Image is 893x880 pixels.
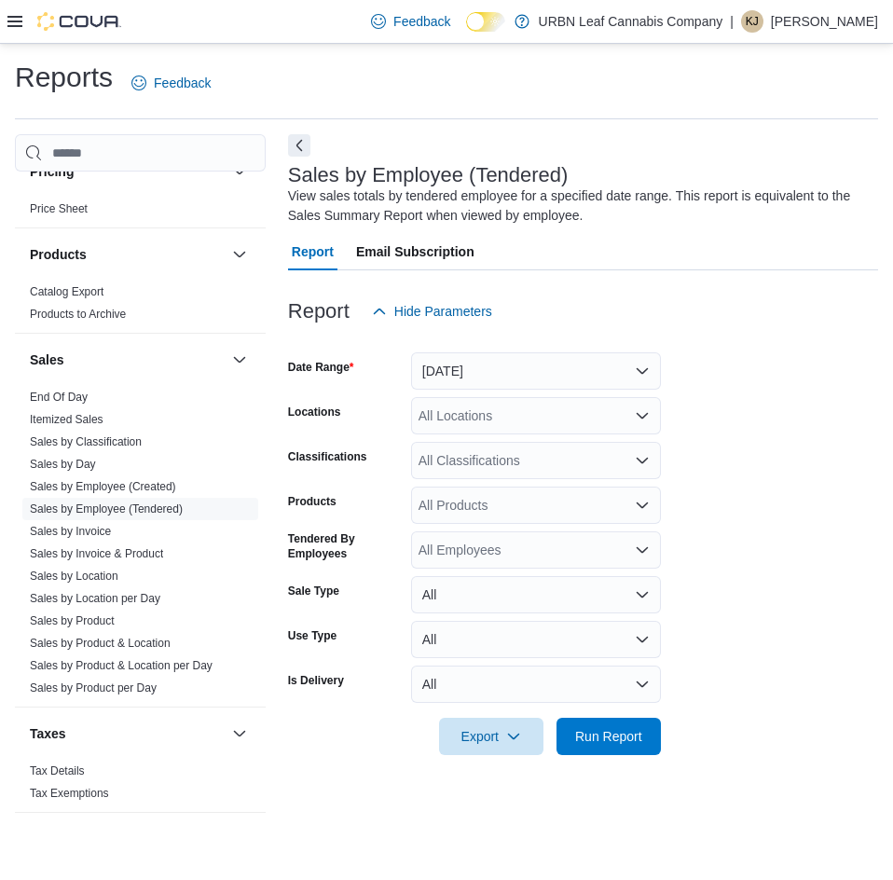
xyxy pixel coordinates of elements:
h3: Sales by Employee (Tendered) [288,164,569,186]
h3: Report [288,300,350,323]
span: Sales by Invoice & Product [30,546,163,561]
a: Catalog Export [30,285,103,298]
h3: Products [30,245,87,264]
button: Pricing [228,160,251,183]
label: Classifications [288,449,367,464]
label: Tendered By Employees [288,531,404,561]
label: Locations [288,405,341,419]
span: Sales by Product & Location per Day [30,658,213,673]
h3: Sales [30,351,64,369]
span: Products to Archive [30,307,126,322]
button: Hide Parameters [364,293,500,330]
img: Cova [37,12,121,31]
h1: Reports [15,59,113,96]
span: KJ [746,10,759,33]
span: Sales by Invoice [30,524,111,539]
span: Sales by Day [30,457,96,472]
a: Itemized Sales [30,413,103,426]
p: URBN Leaf Cannabis Company [539,10,723,33]
label: Is Delivery [288,673,344,688]
a: Sales by Classification [30,435,142,448]
span: Feedback [393,12,450,31]
span: Sales by Product [30,613,115,628]
span: Sales by Classification [30,434,142,449]
h3: Taxes [30,724,66,743]
a: End Of Day [30,391,88,404]
h3: Pricing [30,162,74,181]
button: Open list of options [635,453,650,468]
a: Tax Details [30,764,85,777]
button: Sales [30,351,225,369]
span: Sales by Product & Location [30,636,171,651]
a: Sales by Location [30,570,118,583]
a: Sales by Product [30,614,115,627]
label: Use Type [288,628,337,643]
button: Sales [228,349,251,371]
a: Feedback [364,3,458,40]
a: Products to Archive [30,308,126,321]
span: Price Sheet [30,201,88,216]
button: [DATE] [411,352,661,390]
button: Products [30,245,225,264]
span: Itemized Sales [30,412,103,427]
label: Products [288,494,337,509]
button: Open list of options [635,543,650,557]
a: Sales by Product & Location [30,637,171,650]
a: Feedback [124,64,218,102]
div: Pricing [15,198,266,227]
button: Next [288,134,310,157]
input: Dark Mode [466,12,505,32]
button: Pricing [30,162,225,181]
a: Sales by Employee (Created) [30,480,176,493]
span: Sales by Location per Day [30,591,160,606]
button: Taxes [228,722,251,745]
div: View sales totals by tendered employee for a specified date range. This report is equivalent to t... [288,186,869,226]
button: All [411,666,661,703]
button: All [411,621,661,658]
span: Sales by Employee (Tendered) [30,502,183,516]
span: Run Report [575,727,642,746]
div: Kaitlyn Jacklin [741,10,763,33]
button: Products [228,243,251,266]
span: Tax Details [30,763,85,778]
button: Taxes [30,724,225,743]
button: All [411,576,661,613]
span: Hide Parameters [394,302,492,321]
div: Sales [15,386,266,707]
div: Products [15,281,266,333]
span: Sales by Employee (Created) [30,479,176,494]
a: Price Sheet [30,202,88,215]
span: Catalog Export [30,284,103,299]
span: Tax Exemptions [30,786,109,801]
a: Sales by Employee (Tendered) [30,502,183,516]
div: Taxes [15,760,266,812]
button: Open list of options [635,498,650,513]
span: Feedback [154,74,211,92]
a: Tax Exemptions [30,787,109,800]
button: Open list of options [635,408,650,423]
a: Sales by Product per Day [30,681,157,694]
a: Sales by Location per Day [30,592,160,605]
span: Dark Mode [466,32,467,33]
button: Run Report [556,718,661,755]
p: | [730,10,734,33]
span: Email Subscription [356,233,474,270]
span: Export [450,718,532,755]
a: Sales by Day [30,458,96,471]
label: Sale Type [288,584,339,598]
span: Sales by Product per Day [30,681,157,695]
span: End Of Day [30,390,88,405]
p: [PERSON_NAME] [771,10,878,33]
a: Sales by Invoice & Product [30,547,163,560]
a: Sales by Product & Location per Day [30,659,213,672]
label: Date Range [288,360,354,375]
a: Sales by Invoice [30,525,111,538]
span: Report [292,233,334,270]
button: Export [439,718,543,755]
